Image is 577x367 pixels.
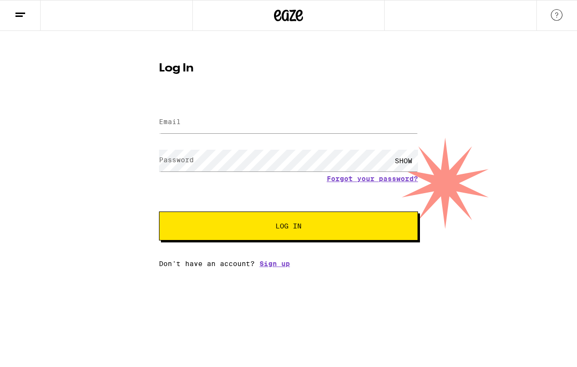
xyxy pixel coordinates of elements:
a: Forgot your password? [327,175,418,183]
a: Sign up [260,260,290,268]
button: Log In [159,212,418,240]
div: Don't have an account? [159,260,418,268]
input: Email [159,112,418,133]
div: SHOW [389,150,418,171]
h1: Log In [159,63,418,74]
label: Password [159,156,194,164]
label: Email [159,118,181,126]
span: Log In [275,223,302,229]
